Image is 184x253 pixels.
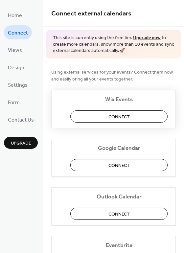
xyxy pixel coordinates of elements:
[4,137,38,149] button: Upgrade
[108,162,130,169] span: Connect
[51,7,131,20] span: Connect external calendars
[8,115,34,125] span: Contact Us
[4,112,38,126] a: Contact Us
[4,43,26,57] a: Views
[8,45,22,56] span: Views
[4,60,28,74] a: Design
[53,35,174,54] span: This site is currently using the free tier. to create more calendars, show more than 10 events an...
[70,145,168,151] span: Google Calendar
[70,159,168,171] button: Connect
[8,80,28,90] span: Settings
[8,63,24,73] span: Design
[8,11,22,21] span: Home
[4,8,26,22] a: Home
[70,193,168,200] span: Outlook Calendar
[8,28,28,38] span: Connect
[8,98,20,108] span: Form
[4,78,32,92] a: Settings
[70,110,168,123] button: Connect
[108,113,130,120] span: Connect
[51,69,176,82] span: Using external services for your events? Connect them now and easily bring all your events together.
[70,242,168,249] span: Eventbrite
[4,25,32,39] a: Connect
[70,96,168,103] span: Wix Events
[70,208,168,220] button: Connect
[11,140,31,147] span: Upgrade
[133,34,161,42] a: Upgrade now
[4,95,24,109] a: Form
[108,211,130,218] span: Connect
